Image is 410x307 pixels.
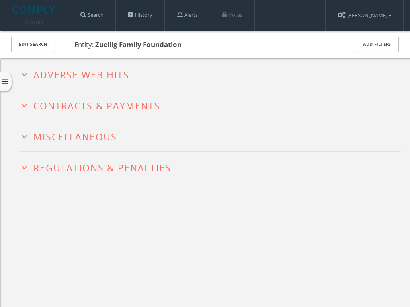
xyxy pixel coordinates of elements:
[19,99,401,111] button: expand_moreContracts & Payments
[19,162,30,173] i: expand_more
[33,130,117,143] span: Miscellaneous
[1,78,9,86] i: menu
[33,161,171,174] span: Regulations & Penalties
[19,130,401,142] button: expand_moreMiscellaneous
[355,37,399,52] button: Add Filters
[33,99,160,112] span: Contracts & Payments
[12,6,57,24] img: illumis
[19,161,401,173] button: expand_moreRegulations & Penalties
[33,68,129,81] span: Adverse Web Hits
[19,69,30,80] i: expand_more
[19,100,30,111] i: expand_more
[19,68,401,80] button: expand_moreAdverse Web Hits
[11,37,55,52] button: Edit Search
[95,40,182,49] b: Zuellig Family Foundation
[19,131,30,142] i: expand_more
[74,40,182,49] span: Entity:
